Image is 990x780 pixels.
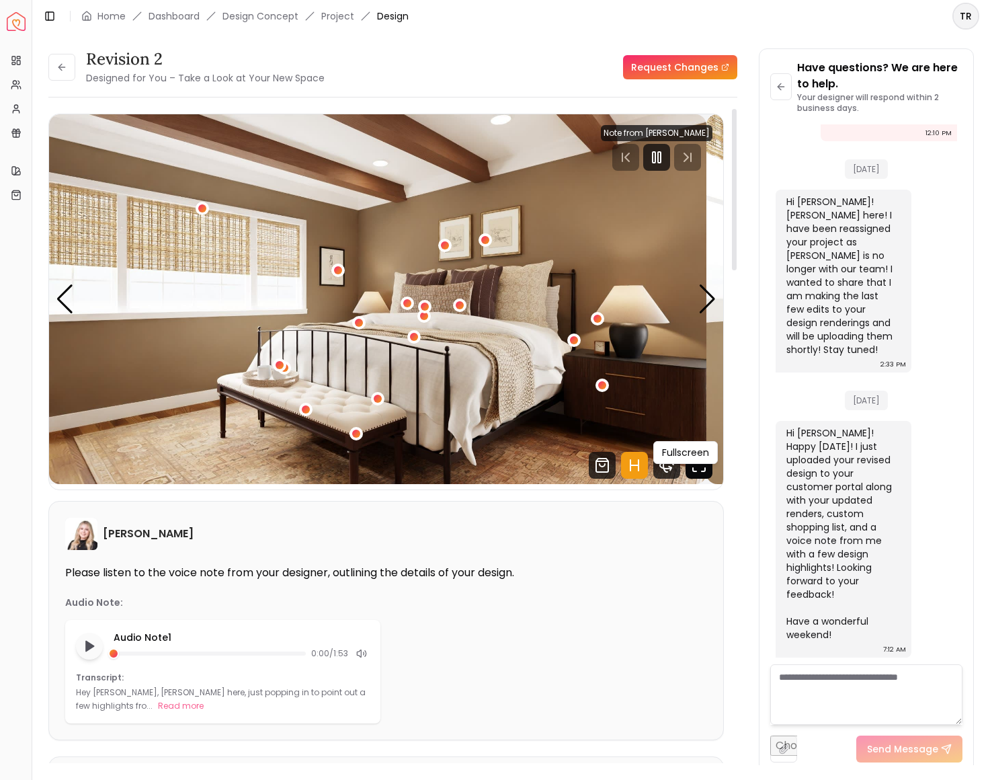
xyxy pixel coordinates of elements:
[65,518,97,550] img: Hannah James
[845,391,888,410] span: [DATE]
[81,9,409,23] nav: breadcrumb
[7,12,26,31] a: Spacejoy
[321,9,354,23] a: Project
[925,126,952,140] div: 12:10 PM
[354,646,370,662] div: Mute audio
[103,526,194,542] h6: [PERSON_NAME]
[880,358,906,371] div: 2:33 PM
[149,9,200,23] a: Dashboard
[76,672,370,683] p: Transcript:
[601,125,712,141] div: Note from [PERSON_NAME]
[797,60,962,92] p: Have questions? We are here to help.
[883,643,906,656] div: 7:12 AM
[158,699,204,713] button: Read more
[56,284,74,314] div: Previous slide
[222,9,298,23] li: Design Concept
[589,452,616,479] svg: Shop Products from this design
[649,149,665,165] svg: Pause
[86,71,325,85] small: Designed for You – Take a Look at Your New Space
[311,648,348,659] span: 0:00 / 1:53
[786,195,899,356] div: Hi [PERSON_NAME]! [PERSON_NAME] here! I have been reassigned your project as [PERSON_NAME] is no ...
[954,4,978,28] span: TR
[686,452,712,479] svg: Fullscreen
[623,55,737,79] a: Request Changes
[621,452,648,479] svg: Hotspots Toggle
[653,452,680,479] svg: 360 View
[952,3,979,30] button: TR
[786,426,899,641] div: Hi [PERSON_NAME]! Happy [DATE]! I just uploaded your revised design to your customer portal along...
[797,92,962,114] p: Your designer will respond within 2 business days.
[377,9,409,23] span: Design
[49,114,706,484] img: Design Render 1
[86,48,325,70] h3: Revision 2
[114,631,370,644] p: Audio Note 1
[698,284,716,314] div: Next slide
[662,446,709,459] p: Fullscreen
[49,114,723,484] div: Carousel
[97,9,126,23] a: Home
[76,633,103,660] button: Play audio note
[76,687,366,711] p: Hey [PERSON_NAME], [PERSON_NAME] here, just popping in to point out a few highlights fro...
[845,159,888,179] span: [DATE]
[49,114,706,484] div: 1 / 5
[65,596,123,609] p: Audio Note:
[65,566,707,580] p: Please listen to the voice note from your designer, outlining the details of your design.
[7,12,26,31] img: Spacejoy Logo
